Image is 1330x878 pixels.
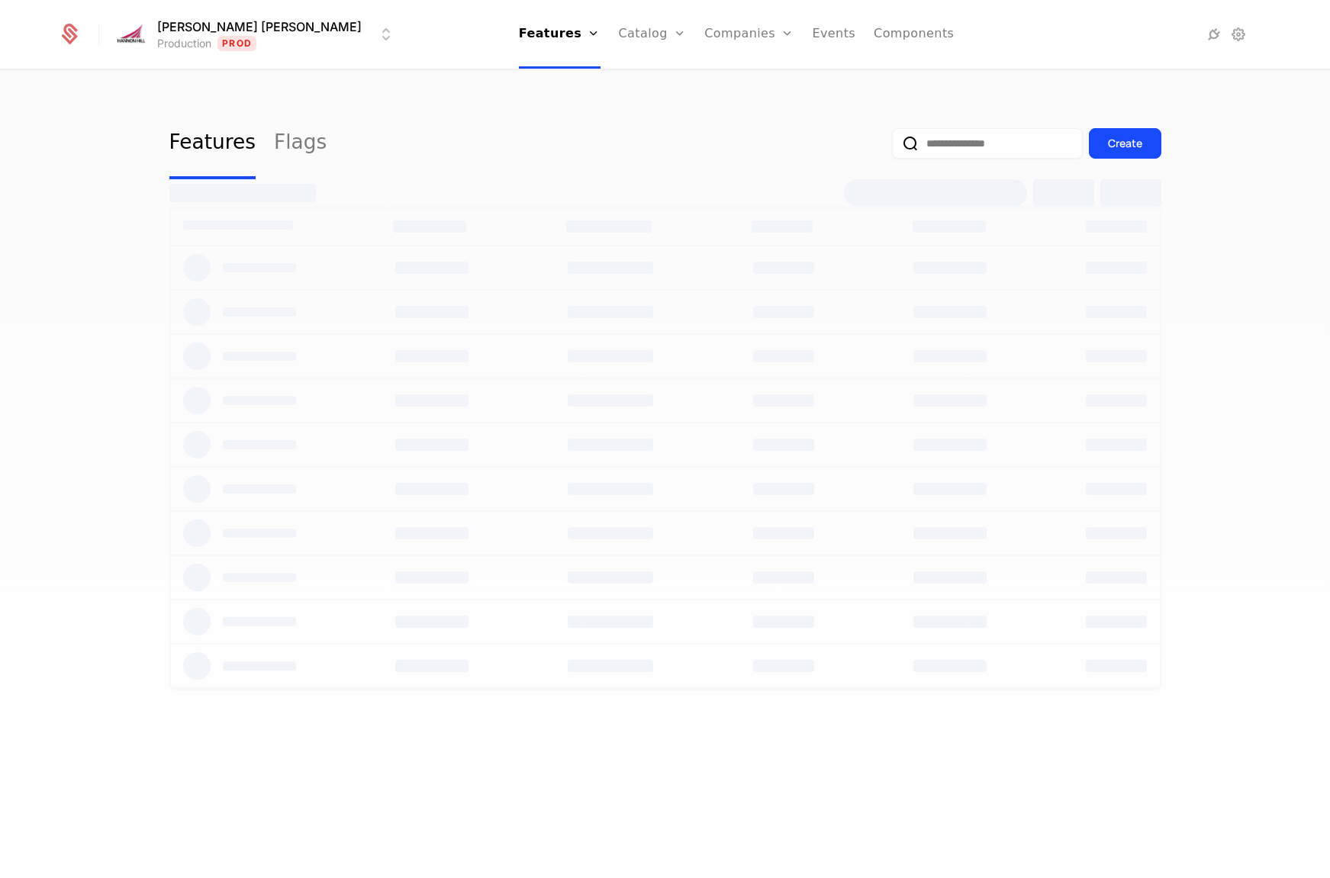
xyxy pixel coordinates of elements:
a: Flags [274,108,327,179]
img: Hannon Hill [113,22,150,46]
button: Create [1089,128,1161,159]
a: Integrations [1205,25,1223,43]
a: Features [169,108,256,179]
button: Select environment [118,18,395,51]
div: Create [1108,136,1142,151]
a: Settings [1229,25,1248,43]
div: Production [157,36,211,51]
span: [PERSON_NAME] [PERSON_NAME] [157,18,362,36]
span: Prod [217,36,256,51]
